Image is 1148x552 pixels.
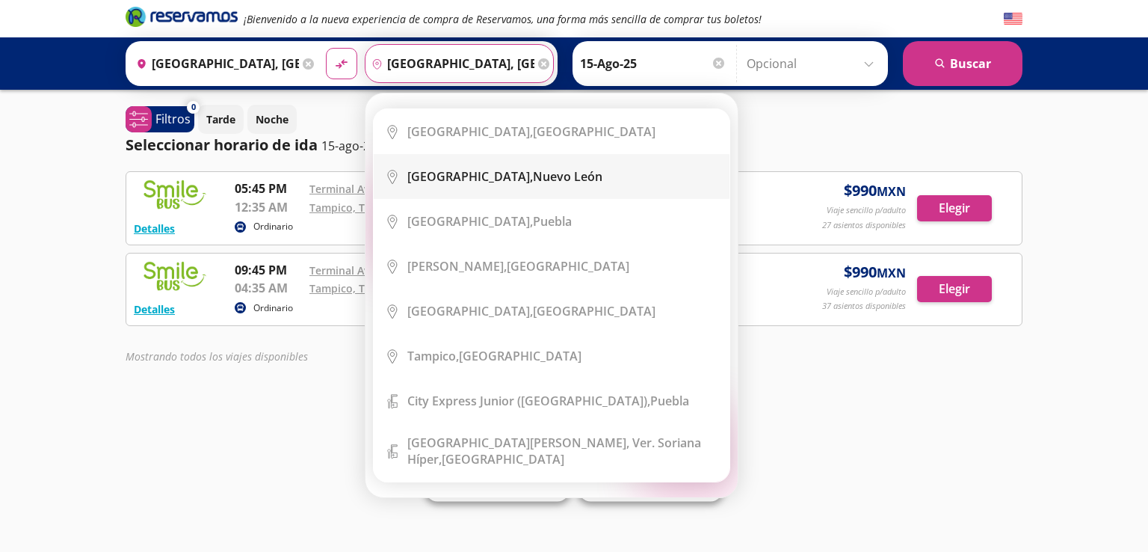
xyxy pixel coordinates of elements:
img: RESERVAMOS [134,261,216,291]
p: 37 asientos disponibles [822,300,906,313]
div: [GEOGRAPHIC_DATA] [407,435,718,467]
b: City Express Junior ([GEOGRAPHIC_DATA]), [407,393,650,409]
a: Terminal Avexpress/Smile Bus [309,263,462,277]
p: Ordinario [253,301,293,315]
button: Buscar [903,41,1022,86]
p: Viaje sencillo p/adulto [827,204,906,217]
b: [GEOGRAPHIC_DATA][PERSON_NAME], Ver. Soriana Híper, [407,435,701,467]
div: Puebla [407,213,572,230]
a: Brand Logo [126,5,238,32]
b: [GEOGRAPHIC_DATA], [407,213,533,230]
button: Elegir [917,276,992,302]
a: Terminal Avexpress/Smile Bus [309,182,462,196]
input: Buscar Destino [365,45,534,82]
div: [GEOGRAPHIC_DATA] [407,348,581,364]
p: 04:35 AM [235,279,302,297]
em: ¡Bienvenido a la nueva experiencia de compra de Reservamos, una forma más sencilla de comprar tus... [244,12,762,26]
button: Tarde [198,105,244,134]
a: Tampico, Tamps. La centralita [309,200,463,215]
button: Elegir [917,195,992,221]
span: 0 [191,101,196,114]
em: Mostrando todos los viajes disponibles [126,349,308,364]
div: [GEOGRAPHIC_DATA] [407,303,655,319]
button: Detalles [134,221,175,236]
p: 27 asientos disponibles [822,219,906,232]
small: MXN [877,183,906,200]
input: Opcional [747,45,880,82]
p: Ordinario [253,220,293,233]
input: Buscar Origen [130,45,299,82]
p: Noche [256,111,288,127]
div: Puebla [407,393,689,409]
b: [GEOGRAPHIC_DATA], [407,168,533,185]
b: Tampico, [407,348,459,364]
small: MXN [877,265,906,281]
a: Tampico, Tamps. La centralita [309,281,463,295]
p: Filtros [155,110,191,128]
button: English [1004,10,1022,28]
span: $ 990 [844,180,906,202]
span: $ 990 [844,261,906,283]
p: 09:45 PM [235,261,302,279]
p: 15-ago-25 [321,137,377,155]
b: [GEOGRAPHIC_DATA], [407,123,533,140]
div: Nuevo León [407,168,602,185]
b: [PERSON_NAME], [407,258,507,275]
img: RESERVAMOS [134,180,216,209]
p: Tarde [206,111,235,127]
button: Detalles [134,301,175,317]
b: [GEOGRAPHIC_DATA], [407,303,533,319]
i: Brand Logo [126,5,238,28]
p: Seleccionar horario de ida [126,134,318,156]
p: 12:35 AM [235,198,302,216]
div: [GEOGRAPHIC_DATA] [407,123,655,140]
p: 05:45 PM [235,180,302,197]
p: Viaje sencillo p/adulto [827,286,906,298]
div: [GEOGRAPHIC_DATA] [407,258,629,275]
button: 0Filtros [126,106,194,132]
button: Noche [247,105,297,134]
input: Elegir Fecha [580,45,726,82]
